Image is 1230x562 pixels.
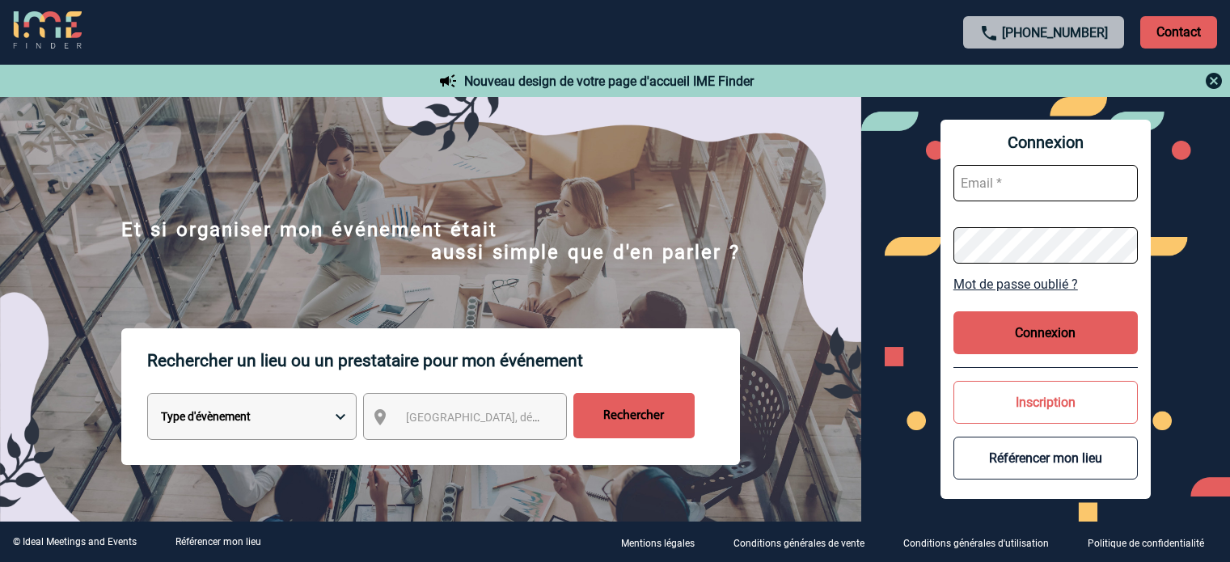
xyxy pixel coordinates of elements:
[621,538,695,549] p: Mentions légales
[1075,535,1230,550] a: Politique de confidentialité
[13,536,137,547] div: © Ideal Meetings and Events
[573,393,695,438] input: Rechercher
[953,133,1138,152] span: Connexion
[608,535,721,550] a: Mentions légales
[903,538,1049,549] p: Conditions générales d'utilisation
[890,535,1075,550] a: Conditions générales d'utilisation
[1140,16,1217,49] p: Contact
[406,411,631,424] span: [GEOGRAPHIC_DATA], département, région...
[953,381,1138,424] button: Inscription
[147,328,740,393] p: Rechercher un lieu ou un prestataire pour mon événement
[953,311,1138,354] button: Connexion
[733,538,864,549] p: Conditions générales de vente
[175,536,261,547] a: Référencer mon lieu
[721,535,890,550] a: Conditions générales de vente
[953,437,1138,480] button: Référencer mon lieu
[1002,25,1108,40] a: [PHONE_NUMBER]
[979,23,999,43] img: call-24-px.png
[953,165,1138,201] input: Email *
[1088,538,1204,549] p: Politique de confidentialité
[953,277,1138,292] a: Mot de passe oublié ?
